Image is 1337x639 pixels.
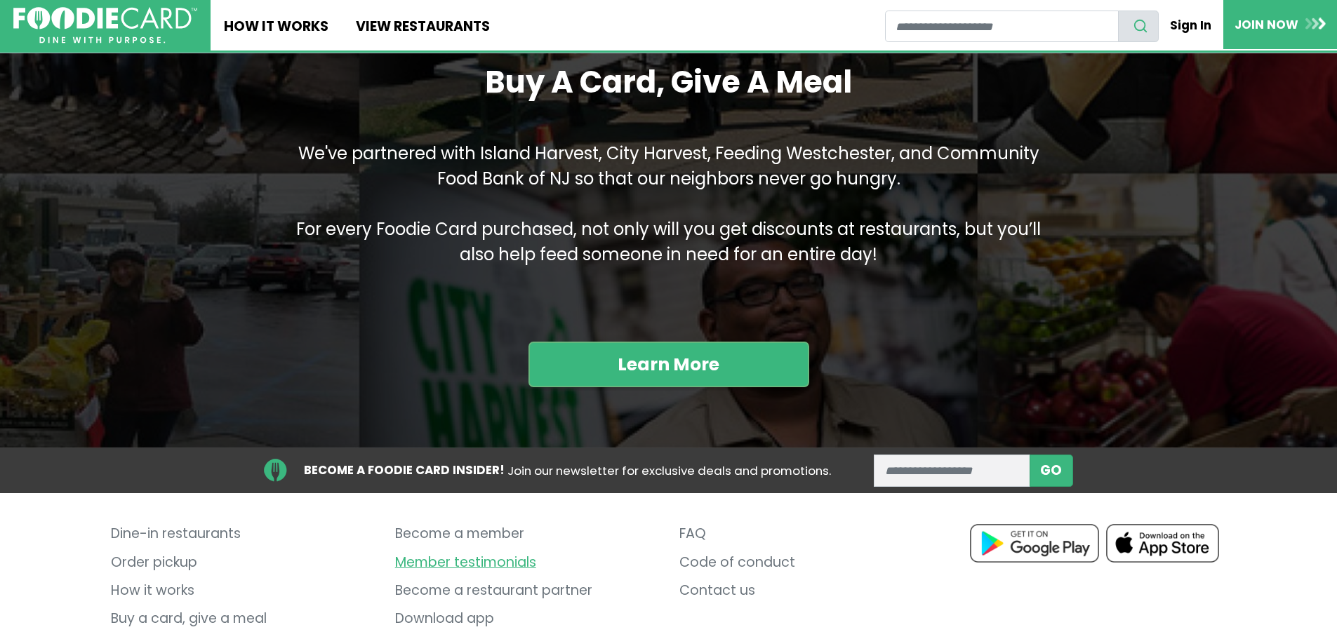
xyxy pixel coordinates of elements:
[304,462,505,478] strong: BECOME A FOODIE CARD INSIDER!
[13,7,197,44] img: FoodieCard; Eat, Drink, Save, Donate
[679,520,943,549] a: FAQ
[1118,11,1159,42] button: search
[395,605,658,633] a: Download app
[885,11,1119,42] input: restaurant search
[395,549,658,577] a: Member testimonials
[874,455,1030,486] input: enter email address
[1159,10,1223,41] a: Sign In
[111,549,374,577] a: Order pickup
[507,462,831,479] span: Join our newsletter for exclusive deals and promotions.
[267,65,1070,101] h2: Buy A Card, Give A Meal
[395,577,658,605] a: Become a restaurant partner
[1030,455,1073,486] button: subscribe
[395,520,658,549] a: Become a member
[679,549,943,577] a: Code of conduct
[528,342,809,388] a: Learn More
[111,605,374,633] a: Buy a card, give a meal
[111,520,374,549] a: Dine-in restaurants
[288,141,1049,288] p: We've partnered with Island Harvest, City Harvest, Feeding Westchester, and Community Food Bank o...
[111,577,374,605] a: How it works
[679,577,943,605] a: Contact us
